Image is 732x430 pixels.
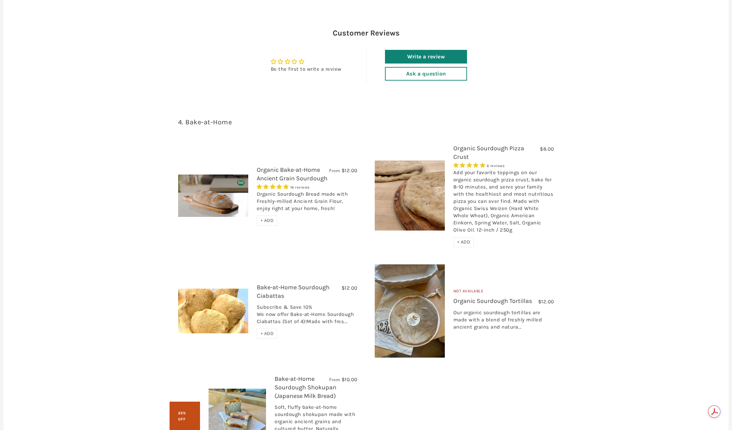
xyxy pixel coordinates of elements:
div: Be the first to write a review [271,66,342,73]
img: Bake-at-Home Sourdough Ciabattas [178,289,248,333]
div: + ADD [453,237,474,247]
span: 6 reviews [487,164,505,168]
a: 4. Bake-at-Home [178,118,232,126]
span: 16 reviews [290,185,310,190]
a: Write a review [385,50,467,64]
span: $12.00 [342,285,358,291]
div: Organic Sourdough Bread made with Freshly-milled Ancient Grain Flour, enjoy right at your home, f... [257,191,358,216]
div: Our organic sourdough tortillas are made with a blend of freshly milled ancient grains and natura... [453,309,554,334]
div: Subscribe & Save 10% We now offer Bake-at-Home Sourdough Ciabattas (Set of 4)!Made with fres... [257,304,358,329]
span: + ADD [261,218,274,223]
span: 4.75 stars [257,184,290,190]
div: Add your favorite toppings on our organic sourdough pizza crust, bake for 8-10 minutes, and serve... [453,169,554,237]
img: Organic Sourdough Pizza Crust [375,161,445,231]
a: Ask a question [385,67,467,81]
a: Organic Sourdough Tortillas [453,297,532,305]
span: From [329,168,340,174]
span: 4.83 stars [453,162,487,168]
a: Bake-at-Home Sourdough Ciabattas [257,283,330,300]
span: From [329,377,340,383]
span: $10.00 [342,376,358,383]
div: + ADD [257,329,278,339]
a: Organic Sourdough Pizza Crust [453,144,524,161]
img: Organic Bake-at-Home Ancient Grain Sourdough [178,175,248,217]
div: + ADD [257,216,278,226]
div: Average rating is 0.00 stars [271,58,342,66]
a: Bake-at-Home Sourdough Shokupan (Japanese Milk Bread) [275,375,336,400]
h2: Customer Reviews [167,28,566,39]
span: $12.00 [538,299,554,305]
span: $12.00 [342,167,358,174]
span: + ADD [261,331,274,336]
div: Not Available [453,288,554,297]
span: + ADD [457,239,470,245]
a: Organic Bake-at-Home Ancient Grain Sourdough [257,166,328,182]
span: $8.00 [540,146,554,152]
img: Organic Sourdough Tortillas [375,264,445,358]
